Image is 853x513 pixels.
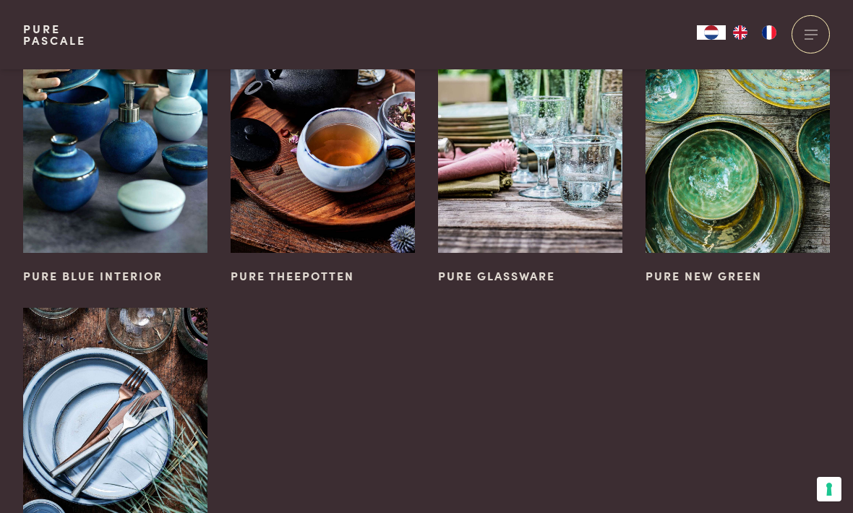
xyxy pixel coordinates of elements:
[726,25,784,40] ul: Language list
[697,25,726,40] div: Language
[23,23,86,46] a: PurePascale
[438,267,555,283] span: Pure Glassware
[697,25,726,40] a: NL
[23,267,163,283] span: Pure Blue Interior
[646,267,762,283] span: Pure New Green
[231,267,354,283] span: Pure theepotten
[755,25,784,40] a: FR
[817,477,841,501] button: Uw voorkeuren voor toestemming voor trackingtechnologieën
[726,25,755,40] a: EN
[697,25,784,40] aside: Language selected: Nederlands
